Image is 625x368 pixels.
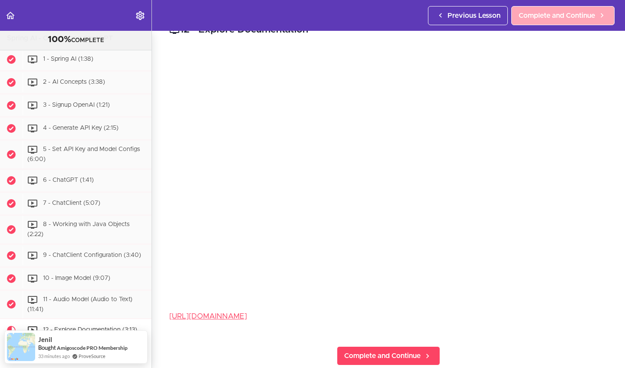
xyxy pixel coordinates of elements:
span: 33 minutes ago [38,352,70,360]
svg: Back to course curriculum [5,10,16,21]
span: 100% [48,35,71,44]
iframe: Video Player [169,50,608,297]
span: 11 - Audio Model (Audio to Text) (11:41) [27,296,132,312]
div: COMPLETE [11,34,141,46]
span: 3 - Signup OpenAI (1:21) [43,102,110,108]
span: 2 - AI Concepts (3:38) [43,79,105,85]
a: Previous Lesson [428,6,508,25]
a: Complete and Continue [337,346,440,365]
span: 9 - ChatClient Configuration (3:40) [43,252,141,258]
span: 4 - Generate API Key (2:15) [43,125,118,131]
img: provesource social proof notification image [7,333,35,361]
span: 8 - Working with Java Objects (2:22) [27,221,130,237]
span: Bought [38,344,56,351]
a: [URL][DOMAIN_NAME] [169,312,247,320]
span: 6 - ChatGPT (1:41) [43,177,94,183]
span: 5 - Set API Key and Model Configs (6:00) [27,147,140,163]
span: Complete and Continue [519,10,595,21]
svg: Settings Menu [135,10,145,21]
span: 10 - Image Model (9:07) [43,275,110,281]
a: Amigoscode PRO Membership [57,345,128,351]
span: Jenil [38,336,52,343]
a: Complete and Continue [511,6,615,25]
span: Complete and Continue [344,351,421,361]
span: 12 - Explore Documentation (3:13) [43,327,137,333]
span: 1 - Spring AI (1:38) [43,56,93,62]
span: Previous Lesson [447,10,500,21]
span: 7 - ChatClient (5:07) [43,200,100,206]
a: ProveSource [79,352,105,360]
